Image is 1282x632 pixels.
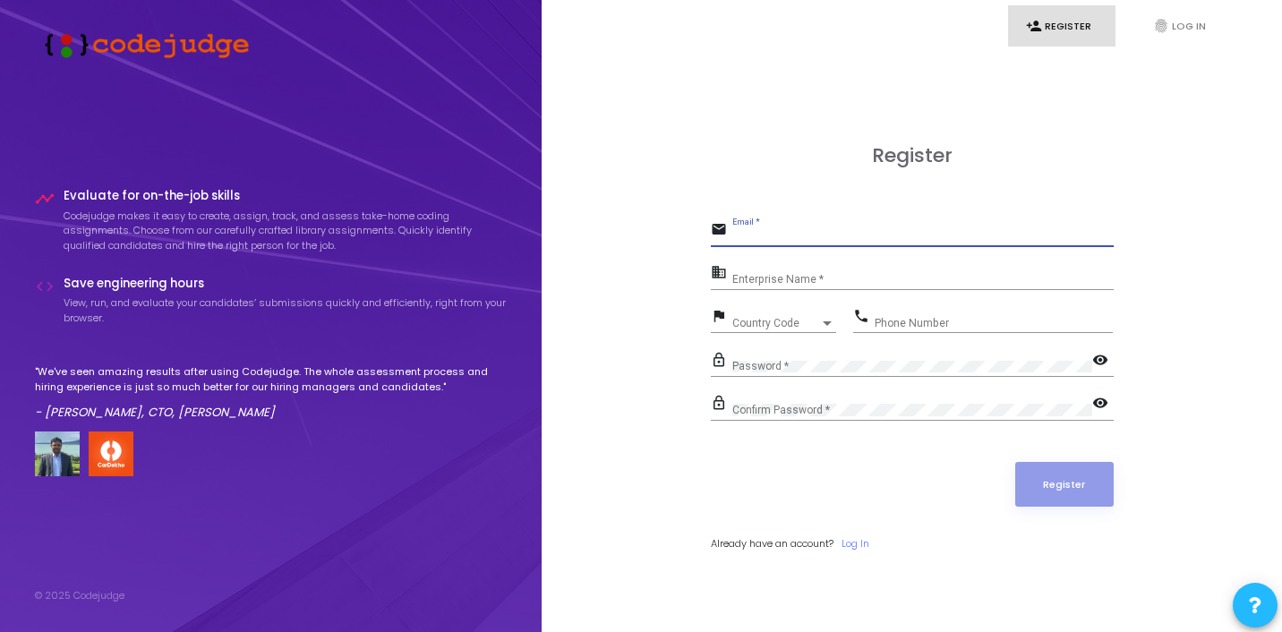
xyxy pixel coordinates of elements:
[853,307,875,329] mat-icon: phone
[64,277,508,291] h4: Save engineering hours
[732,273,1114,286] input: Enterprise Name
[1135,5,1243,47] a: fingerprintLog In
[842,536,869,551] a: Log In
[1008,5,1115,47] a: person_addRegister
[711,263,732,285] mat-icon: business
[1092,351,1114,372] mat-icon: visibility
[35,277,55,296] i: code
[35,404,275,421] em: - [PERSON_NAME], CTO, [PERSON_NAME]
[1153,18,1169,34] i: fingerprint
[35,189,55,209] i: timeline
[875,317,1113,329] input: Phone Number
[35,364,508,394] p: "We've seen amazing results after using Codejudge. The whole assessment process and hiring experi...
[711,351,732,372] mat-icon: lock_outline
[732,318,820,329] span: Country Code
[711,307,732,329] mat-icon: flag
[1015,462,1114,507] button: Register
[711,144,1114,167] h3: Register
[64,189,508,203] h4: Evaluate for on-the-job skills
[35,431,80,476] img: user image
[64,209,508,253] p: Codejudge makes it easy to create, assign, track, and assess take-home coding assignments. Choose...
[711,220,732,242] mat-icon: email
[1026,18,1042,34] i: person_add
[1092,394,1114,415] mat-icon: visibility
[64,295,508,325] p: View, run, and evaluate your candidates’ submissions quickly and efficiently, right from your bro...
[711,394,732,415] mat-icon: lock_outline
[35,588,124,603] div: © 2025 Codejudge
[711,536,833,551] span: Already have an account?
[89,431,133,476] img: company-logo
[732,229,1114,242] input: Email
